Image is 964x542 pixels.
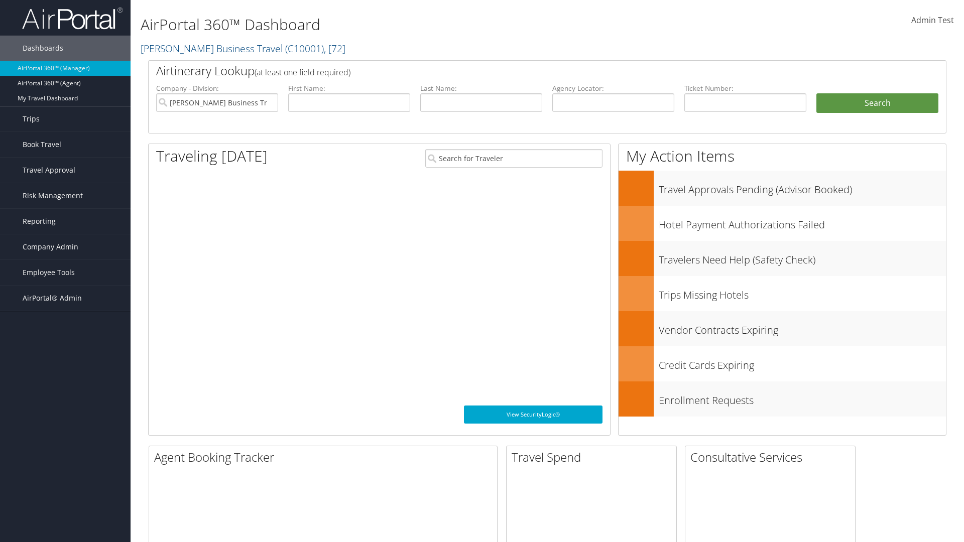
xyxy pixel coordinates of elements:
h1: My Action Items [619,146,946,167]
h2: Consultative Services [690,449,855,466]
span: ( C10001 ) [285,42,324,55]
a: Credit Cards Expiring [619,346,946,381]
a: Travel Approvals Pending (Advisor Booked) [619,171,946,206]
span: Dashboards [23,36,63,61]
button: Search [816,93,938,113]
a: Hotel Payment Authorizations Failed [619,206,946,241]
label: Ticket Number: [684,83,806,93]
span: Book Travel [23,132,61,157]
img: airportal-logo.png [22,7,123,30]
h1: Traveling [DATE] [156,146,268,167]
h2: Agent Booking Tracker [154,449,497,466]
span: Employee Tools [23,260,75,285]
span: Travel Approval [23,158,75,183]
span: Risk Management [23,183,83,208]
label: Agency Locator: [552,83,674,93]
span: (at least one field required) [255,67,350,78]
h3: Vendor Contracts Expiring [659,318,946,337]
h2: Travel Spend [512,449,676,466]
a: Travelers Need Help (Safety Check) [619,241,946,276]
h1: AirPortal 360™ Dashboard [141,14,683,35]
span: Reporting [23,209,56,234]
h3: Travel Approvals Pending (Advisor Booked) [659,178,946,197]
a: Vendor Contracts Expiring [619,311,946,346]
a: Admin Test [911,5,954,36]
h3: Credit Cards Expiring [659,353,946,372]
a: View SecurityLogic® [464,405,602,424]
span: Admin Test [911,15,954,26]
h3: Travelers Need Help (Safety Check) [659,248,946,267]
span: Company Admin [23,234,78,259]
h3: Trips Missing Hotels [659,283,946,302]
a: Enrollment Requests [619,381,946,417]
label: First Name: [288,83,410,93]
input: Search for Traveler [425,149,602,168]
label: Last Name: [420,83,542,93]
span: AirPortal® Admin [23,286,82,311]
span: Trips [23,106,40,131]
span: , [ 72 ] [324,42,345,55]
a: [PERSON_NAME] Business Travel [141,42,345,55]
h3: Enrollment Requests [659,388,946,408]
h2: Airtinerary Lookup [156,62,872,79]
h3: Hotel Payment Authorizations Failed [659,213,946,232]
a: Trips Missing Hotels [619,276,946,311]
label: Company - Division: [156,83,278,93]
